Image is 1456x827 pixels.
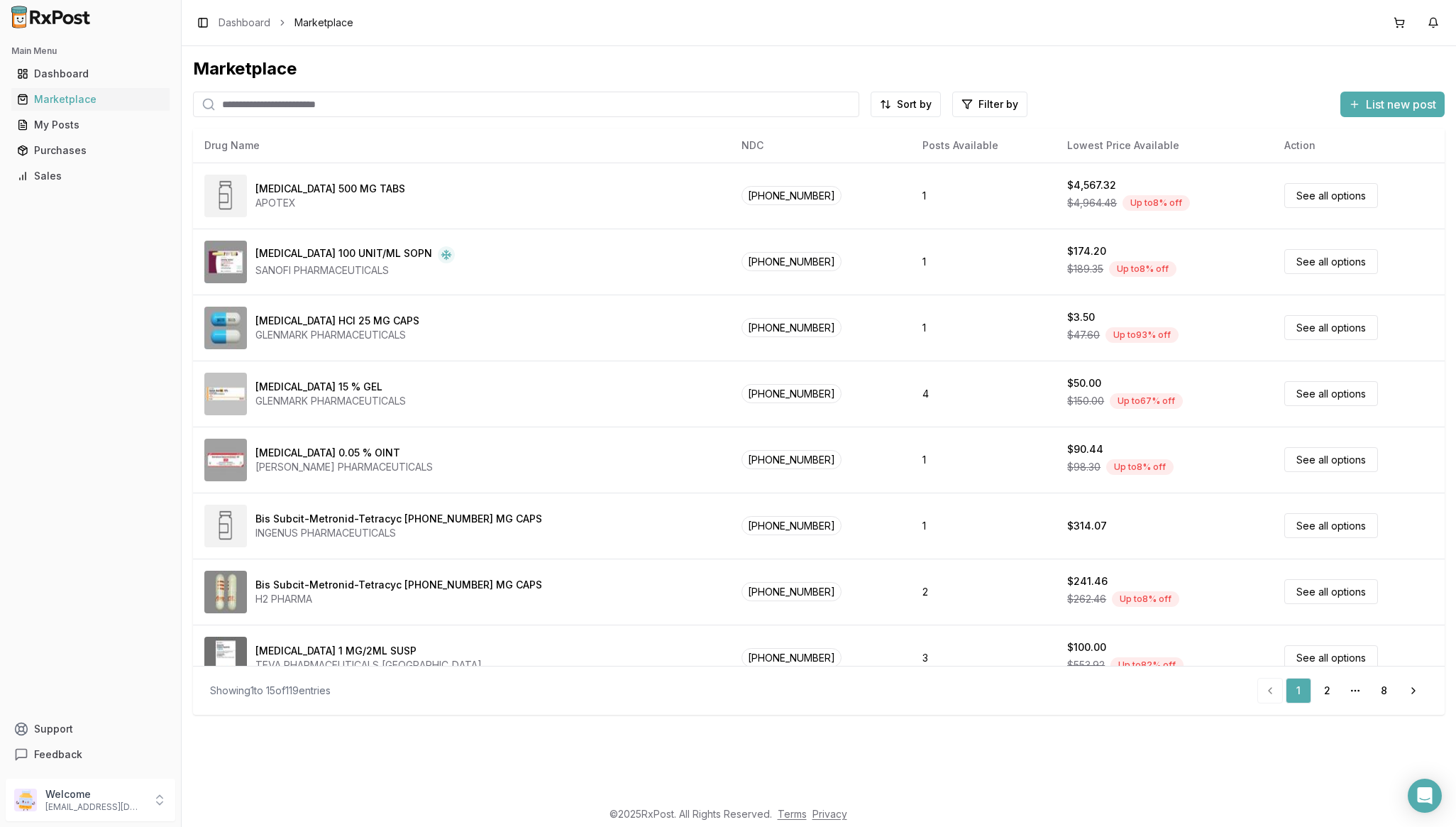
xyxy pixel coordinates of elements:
[1109,261,1176,277] div: Up to 8 % off
[1067,574,1108,588] div: $241.46
[1284,579,1378,604] a: See all options
[1284,315,1378,340] a: See all options
[1399,678,1428,703] a: Go to next page
[219,16,353,30] nav: breadcrumb
[45,801,144,813] p: [EMAIL_ADDRESS][DOMAIN_NAME]
[255,196,405,210] div: APOTEX
[6,742,175,767] button: Feedback
[1067,196,1117,210] span: $4,964.48
[255,394,406,408] div: GLENMARK PHARMACEUTICALS
[1284,645,1378,670] a: See all options
[255,512,542,526] div: Bis Subcit-Metronid-Tetracyc [PHONE_NUMBER] MG CAPS
[911,163,1057,229] td: 1
[1067,640,1106,655] div: $100.00
[255,658,482,672] div: TEVA PHARMACEUTICALS [GEOGRAPHIC_DATA]
[778,808,807,820] a: Terms
[1067,244,1106,258] div: $174.20
[255,446,400,460] div: [MEDICAL_DATA] 0.05 % OINT
[911,229,1057,295] td: 1
[34,747,82,762] span: Feedback
[193,57,1445,80] div: Marketplace
[11,163,170,189] a: Sales
[11,138,170,163] a: Purchases
[204,505,247,547] img: Bis Subcit-Metronid-Tetracyc 140-125-125 MG CAPS
[1340,92,1445,117] button: List new post
[204,439,247,481] img: Betamethasone Dipropionate 0.05 % OINT
[1067,592,1106,606] span: $262.46
[1067,394,1104,408] span: $150.00
[255,578,542,592] div: Bis Subcit-Metronid-Tetracyc [PHONE_NUMBER] MG CAPS
[1284,447,1378,472] a: See all options
[1340,99,1445,113] a: List new post
[6,165,175,187] button: Sales
[741,582,842,601] span: [PHONE_NUMBER]
[255,592,542,606] div: H2 PHARMA
[204,307,247,349] img: Atomoxetine HCl 25 MG CAPS
[730,128,911,163] th: NDC
[1284,249,1378,274] a: See all options
[1286,678,1311,703] a: 1
[911,128,1057,163] th: Posts Available
[255,263,455,278] div: SANOFI PHARMACEUTICALS
[1257,678,1428,703] nav: pagination
[219,16,270,30] a: Dashboard
[6,114,175,136] button: My Posts
[1273,128,1445,163] th: Action
[1105,327,1179,343] div: Up to 93 % off
[741,450,842,469] span: [PHONE_NUMBER]
[1284,183,1378,208] a: See all options
[6,716,175,742] button: Support
[741,318,842,337] span: [PHONE_NUMBER]
[193,128,730,163] th: Drug Name
[978,97,1018,111] span: Filter by
[210,684,331,698] div: Showing 1 to 15 of 119 entries
[1123,195,1190,211] div: Up to 8 % off
[17,67,164,81] div: Dashboard
[255,328,419,342] div: GLENMARK PHARMACEUTICALS
[1284,513,1378,538] a: See all options
[1056,128,1273,163] th: Lowest Price Available
[14,789,37,811] img: User avatar
[11,45,170,57] h2: Main Menu
[1366,96,1436,113] span: List new post
[11,112,170,138] a: My Posts
[911,427,1057,493] td: 1
[204,175,247,217] img: Abiraterone Acetate 500 MG TABS
[911,625,1057,691] td: 3
[255,644,417,658] div: [MEDICAL_DATA] 1 MG/2ML SUSP
[204,241,247,283] img: Admelog SoloStar 100 UNIT/ML SOPN
[741,186,842,205] span: [PHONE_NUMBER]
[17,143,164,158] div: Purchases
[294,16,353,30] span: Marketplace
[911,559,1057,625] td: 2
[255,246,432,263] div: [MEDICAL_DATA] 100 UNIT/ML SOPN
[6,6,96,28] img: RxPost Logo
[1110,657,1184,673] div: Up to 82 % off
[1371,678,1396,703] a: 8
[17,118,164,132] div: My Posts
[17,169,164,183] div: Sales
[1067,376,1101,390] div: $50.00
[17,92,164,106] div: Marketplace
[1067,519,1107,533] div: $314.07
[1067,178,1116,192] div: $4,567.32
[1408,779,1442,813] div: Open Intercom Messenger
[45,787,144,801] p: Welcome
[1314,678,1340,703] a: 2
[1106,459,1174,475] div: Up to 8 % off
[911,493,1057,559] td: 1
[952,92,1027,117] button: Filter by
[204,571,247,613] img: Bis Subcit-Metronid-Tetracyc 140-125-125 MG CAPS
[1067,658,1105,672] span: $553.92
[1284,381,1378,406] a: See all options
[204,373,247,415] img: Azelaic Acid 15 % GEL
[1067,328,1100,342] span: $47.60
[741,384,842,403] span: [PHONE_NUMBER]
[741,648,842,667] span: [PHONE_NUMBER]
[1067,310,1095,324] div: $3.50
[11,61,170,87] a: Dashboard
[255,380,382,394] div: [MEDICAL_DATA] 15 % GEL
[871,92,941,117] button: Sort by
[6,88,175,111] button: Marketplace
[812,808,847,820] a: Privacy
